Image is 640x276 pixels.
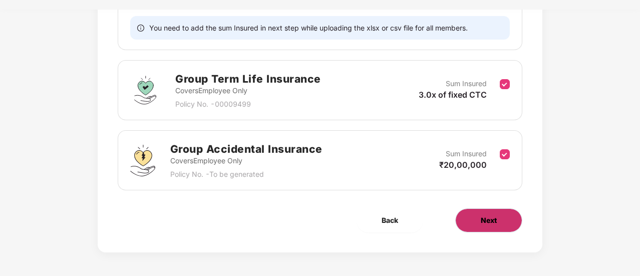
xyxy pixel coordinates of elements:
[446,78,487,89] p: Sum Insured
[419,90,487,100] span: 3.0x of fixed CTC
[481,215,497,226] span: Next
[149,23,468,33] span: You need to add the sum Insured in next step while uploading the xlsx or csv file for all members.
[382,215,398,226] span: Back
[137,23,144,33] span: info-circle
[130,75,160,105] img: svg+xml;base64,PHN2ZyBpZD0iR3JvdXBfVGVybV9MaWZlX0luc3VyYW5jZSIgZGF0YS1uYW1lPSJHcm91cCBUZXJtIExpZm...
[357,208,423,232] button: Back
[170,169,323,180] p: Policy No. - To be generated
[130,145,155,176] img: svg+xml;base64,PHN2ZyB4bWxucz0iaHR0cDovL3d3dy53My5vcmcvMjAwMC9zdmciIHdpZHRoPSI0OS4zMjEiIGhlaWdodD...
[455,208,522,232] button: Next
[175,71,321,87] h2: Group Term Life Insurance
[446,148,487,159] p: Sum Insured
[170,141,323,157] h2: Group Accidental Insurance
[175,99,321,110] p: Policy No. - 00009499
[439,160,487,170] span: ₹20,00,000
[175,85,321,96] p: Covers Employee Only
[170,155,323,166] p: Covers Employee Only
